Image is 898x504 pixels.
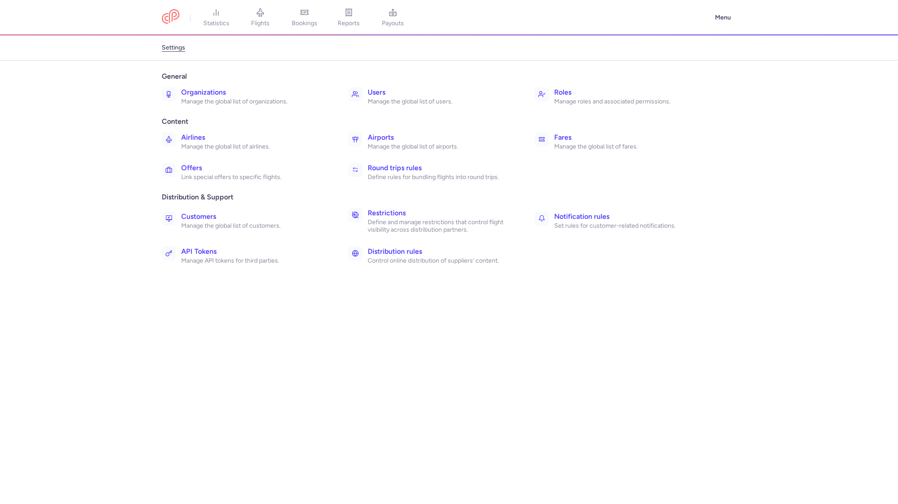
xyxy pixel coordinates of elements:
[531,84,712,109] a: RolesManage roles and associated permissions.
[345,84,526,109] a: UsersManage the global list of users.
[158,243,339,268] a: API TokensManage API tokens for third parties.
[554,87,702,98] h3: Roles
[162,116,736,127] span: Content
[181,87,329,98] h3: Organizations
[554,132,702,143] h3: Fares
[368,173,515,181] p: Define rules for bundling flights into round trips.
[181,143,329,151] p: Manage the global list of airlines.
[162,41,185,55] a: settings
[531,208,712,233] a: Notification rulesSet rules for customer-related notifications.
[554,98,702,106] p: Manage roles and associated permissions.
[194,8,238,27] a: statistics
[181,98,329,106] p: Manage the global list of organizations.
[345,243,526,268] a: Distribution rulesControl online distribution of suppliers’ content.
[181,163,329,173] h3: Offers
[238,8,282,27] a: flights
[158,159,339,185] a: OffersLink special offers to specific flights.
[382,19,404,27] span: payouts
[554,211,702,222] h3: Notification rules
[371,8,415,27] a: payouts
[710,9,736,26] button: Menu
[162,71,736,82] span: General
[338,19,360,27] span: reports
[181,132,329,143] h3: Airlines
[345,129,526,154] a: AirportsManage the global list of airports.
[554,143,702,151] p: Manage the global list of fares.
[368,246,515,257] h3: Distribution rules
[158,208,339,233] a: CustomersManage the global list of customers.
[162,192,736,202] span: Distribution & Support
[368,257,515,265] p: Control online distribution of suppliers’ content.
[554,222,702,230] p: Set rules for customer-related notifications.
[368,208,515,218] h3: Restrictions
[203,19,229,27] span: statistics
[368,87,515,98] h3: Users
[368,132,515,143] h3: Airports
[368,163,515,173] h3: Round trips rules
[368,218,515,234] p: Define and manage restrictions that control flight visibility across distribution partners.
[162,9,179,26] a: CitizenPlane red outlined logo
[531,129,712,154] a: FaresManage the global list of fares.
[368,143,515,151] p: Manage the global list of airports.
[181,222,329,230] p: Manage the global list of customers.
[251,19,270,27] span: flights
[345,204,526,237] a: RestrictionsDefine and manage restrictions that control flight visibility across distribution par...
[181,246,329,257] h3: API Tokens
[282,8,327,27] a: bookings
[158,129,339,154] a: AirlinesManage the global list of airlines.
[181,257,329,265] p: Manage API tokens for third parties.
[327,8,371,27] a: reports
[368,98,515,106] p: Manage the global list of users.
[292,19,317,27] span: bookings
[158,84,339,109] a: OrganizationsManage the global list of organizations.
[181,173,329,181] p: Link special offers to specific flights.
[181,211,329,222] h3: Customers
[345,159,526,185] a: Round trips rulesDefine rules for bundling flights into round trips.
